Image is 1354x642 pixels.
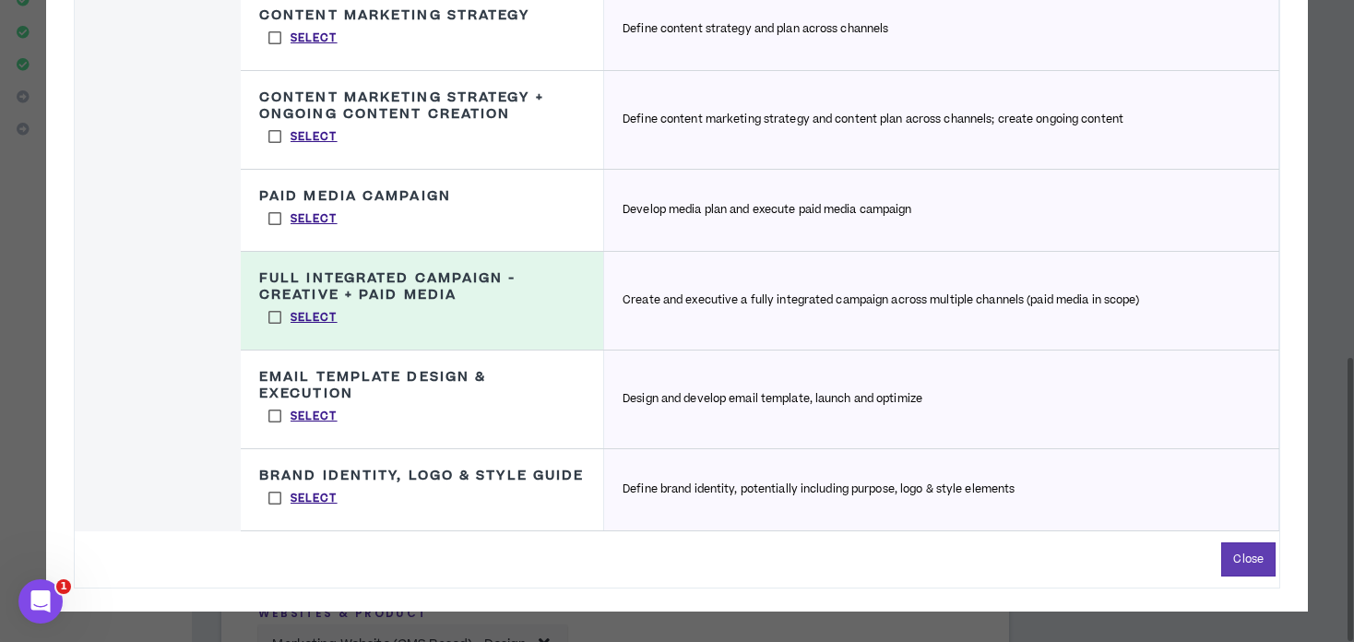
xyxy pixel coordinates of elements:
p: Select [291,30,338,47]
p: Select [291,129,338,146]
p: Select [291,491,338,507]
h3: Full Integrated Campaign - Creative + Paid Media [259,270,585,303]
h3: Content Marketing Strategy + Ongoing Content Creation [259,89,585,123]
p: Design and develop email template, launch and optimize [623,391,922,408]
h3: Brand Identity, Logo & Style Guide [259,468,584,484]
h3: Email Template Design & Execution [259,369,585,402]
p: Define content strategy and plan across channels [623,21,888,38]
p: Select [291,211,338,228]
p: Select [291,409,338,425]
h3: Content Marketing Strategy [259,7,530,24]
p: Create and executive a fully integrated campaign across multiple channels (paid media in scope) [623,292,1139,309]
button: Close [1221,542,1276,577]
p: Define brand identity, potentially including purpose, logo & style elements [623,481,1015,498]
iframe: Intercom live chat [18,579,63,624]
p: Develop media plan and execute paid media campaign [623,202,912,219]
p: Select [291,310,338,327]
span: 1 [56,579,71,594]
p: Define content marketing strategy and content plan across channels; create ongoing content [623,112,1123,128]
h3: Paid Media Campaign [259,188,451,205]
